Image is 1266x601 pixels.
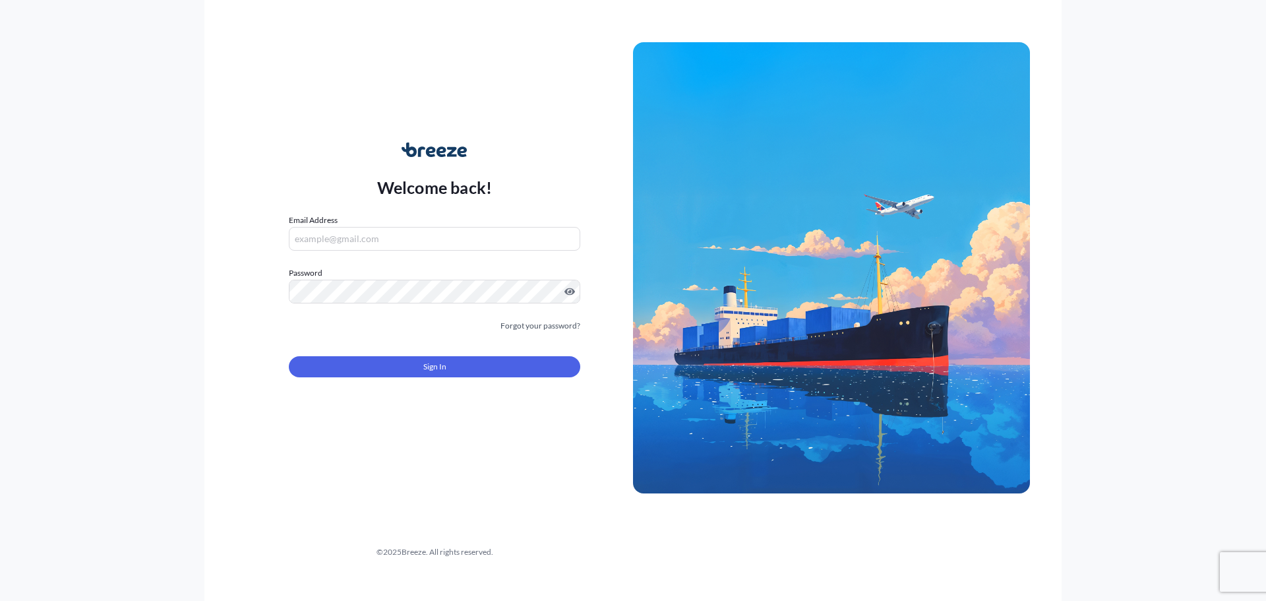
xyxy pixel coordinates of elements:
p: Welcome back! [377,177,493,198]
button: Sign In [289,356,580,377]
span: Sign In [423,360,446,373]
div: © 2025 Breeze. All rights reserved. [236,546,633,559]
button: Show password [564,286,575,297]
img: Ship illustration [633,42,1030,493]
a: Forgot your password? [500,319,580,332]
label: Email Address [289,214,338,227]
input: example@gmail.com [289,227,580,251]
label: Password [289,267,580,280]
